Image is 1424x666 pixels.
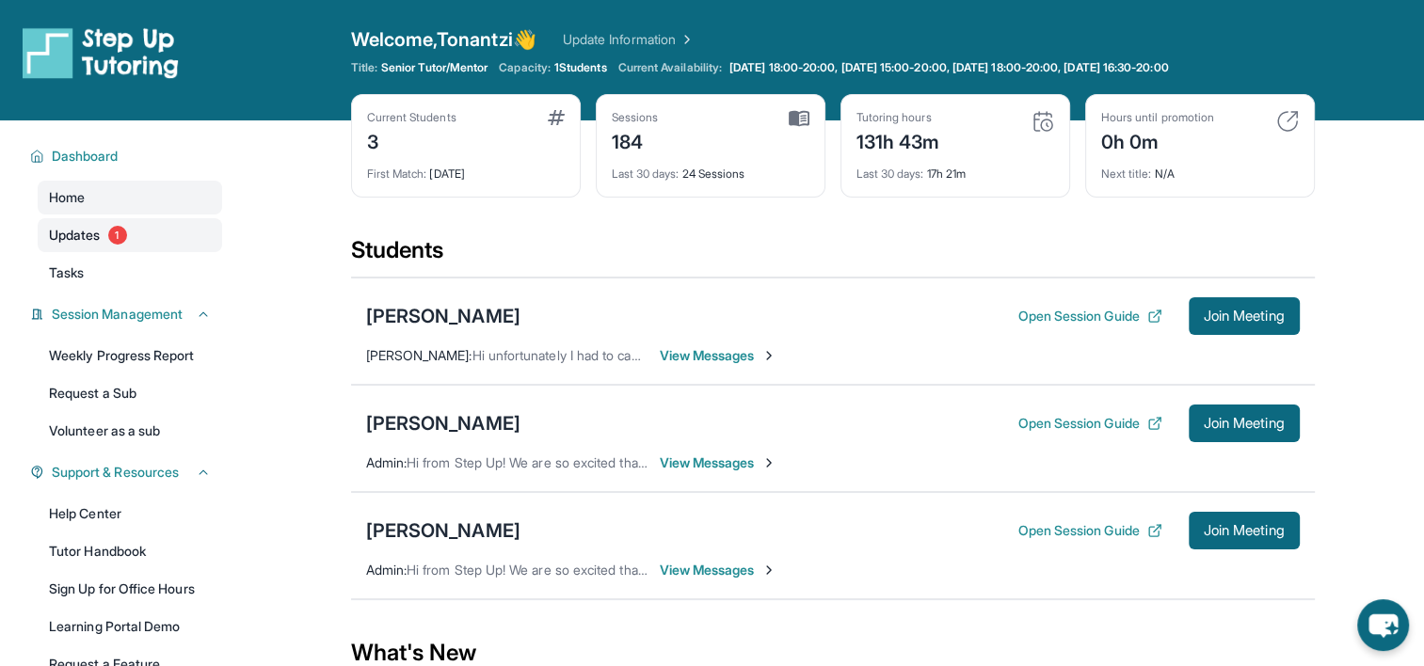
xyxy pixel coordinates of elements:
span: Title: [351,60,377,75]
button: Open Session Guide [1017,521,1161,540]
span: Admin : [366,562,407,578]
button: Join Meeting [1189,297,1300,335]
span: View Messages [660,561,777,579]
div: [DATE] [367,155,565,182]
div: [PERSON_NAME] [366,410,520,436]
span: Support & Resources [52,463,179,482]
a: [DATE] 18:00-20:00, [DATE] 15:00-20:00, [DATE] 18:00-20:00, [DATE] 16:30-20:00 [726,60,1172,75]
span: Dashboard [52,147,119,166]
span: [DATE] 18:00-20:00, [DATE] 15:00-20:00, [DATE] 18:00-20:00, [DATE] 16:30-20:00 [729,60,1168,75]
span: 1 Students [554,60,607,75]
span: Home [49,188,85,207]
span: Updates [49,226,101,245]
span: View Messages [660,346,777,365]
div: 184 [612,125,659,155]
img: card [1032,110,1054,133]
span: [PERSON_NAME] : [366,347,472,363]
div: 3 [367,125,456,155]
a: Learning Portal Demo [38,610,222,643]
span: Senior Tutor/Mentor [381,60,488,75]
button: Join Meeting [1189,404,1300,442]
span: Admin : [366,454,407,470]
a: Help Center [38,497,222,531]
span: Session Management [52,305,183,324]
div: N/A [1101,155,1299,182]
a: Updates1 [38,218,222,252]
button: Dashboard [44,147,211,166]
span: View Messages [660,453,777,472]
img: Chevron-Right [761,455,776,470]
div: Students [351,235,1315,277]
span: 1 [108,226,127,245]
img: Chevron-Right [761,563,776,578]
button: Session Management [44,305,211,324]
img: card [1276,110,1299,133]
img: Chevron Right [676,30,695,49]
img: Chevron-Right [761,348,776,363]
span: Last 30 days : [856,166,924,181]
div: 131h 43m [856,125,940,155]
div: 0h 0m [1101,125,1214,155]
div: Tutoring hours [856,110,940,125]
a: Tutor Handbook [38,534,222,568]
button: Join Meeting [1189,512,1300,549]
span: First Match : [367,166,427,181]
span: Join Meeting [1204,525,1285,536]
span: Current Availability: [618,60,722,75]
span: Welcome, Tonantzi 👋 [351,26,536,53]
span: Join Meeting [1204,418,1285,429]
a: Volunteer as a sub [38,414,222,448]
div: 24 Sessions [612,155,809,182]
button: Open Session Guide [1017,414,1161,433]
a: Request a Sub [38,376,222,410]
span: Capacity: [499,60,551,75]
a: Sign Up for Office Hours [38,572,222,606]
div: 17h 21m [856,155,1054,182]
button: Support & Resources [44,463,211,482]
button: chat-button [1357,599,1409,651]
span: Next title : [1101,166,1152,181]
a: Home [38,181,222,214]
div: [PERSON_NAME] [366,303,520,329]
img: card [548,110,565,125]
span: Join Meeting [1204,310,1285,322]
button: Open Session Guide [1017,307,1161,325]
img: logo [23,26,179,79]
a: Update Information [563,30,695,49]
a: Weekly Progress Report [38,339,222,373]
div: Hours until promotion [1101,110,1214,125]
span: Last 30 days : [612,166,680,181]
a: Tasks [38,256,222,290]
img: card [789,110,809,127]
div: Current Students [367,110,456,125]
div: Sessions [612,110,659,125]
span: Tasks [49,263,84,282]
div: [PERSON_NAME] [366,517,520,544]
